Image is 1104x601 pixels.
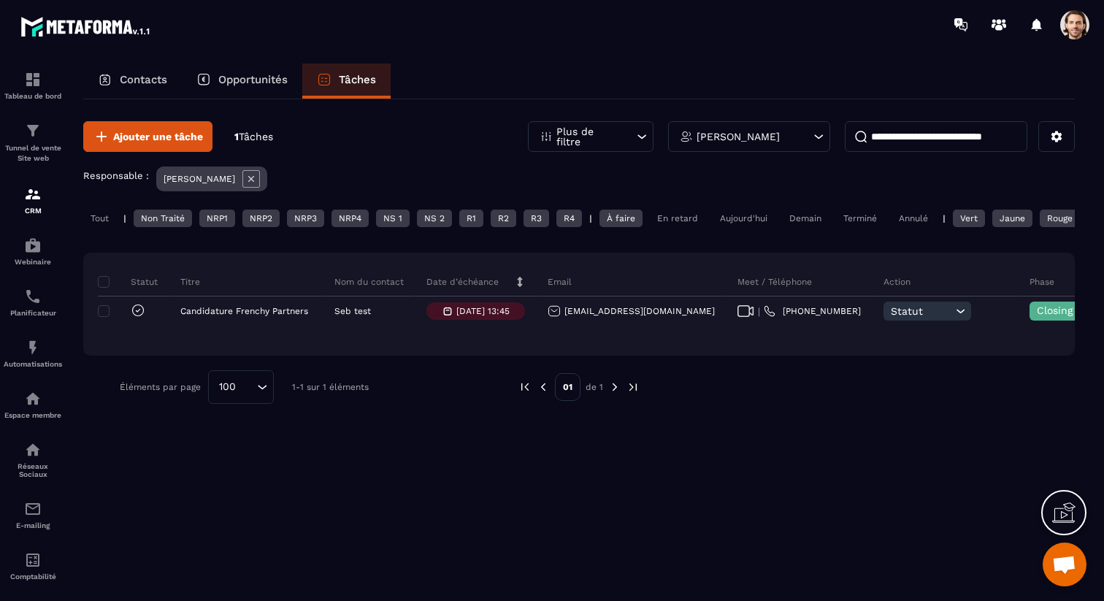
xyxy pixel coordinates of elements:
p: Date d’échéance [426,276,499,288]
a: [PHONE_NUMBER] [764,305,861,317]
img: automations [24,237,42,254]
span: | [758,306,760,317]
p: | [123,213,126,223]
p: [PERSON_NAME] [164,174,235,184]
p: E-mailing [4,521,62,529]
img: email [24,500,42,518]
a: automationsautomationsAutomatisations [4,328,62,379]
p: Réseaux Sociaux [4,462,62,478]
div: Demain [782,210,829,227]
a: formationformationTunnel de vente Site web [4,111,62,175]
img: next [626,380,640,394]
p: Espace membre [4,411,62,419]
a: Contacts [83,64,182,99]
p: Automatisations [4,360,62,368]
div: NRP1 [199,210,235,227]
img: prev [537,380,550,394]
input: Search for option [241,379,253,395]
p: Phase [1030,276,1054,288]
p: | [589,213,592,223]
p: Opportunités [218,73,288,86]
p: 1-1 sur 1 éléments [292,382,369,392]
p: Responsable : [83,170,149,181]
div: R4 [556,210,582,227]
span: Statut [891,305,952,317]
button: Ajouter une tâche [83,121,212,152]
img: prev [518,380,532,394]
p: Planificateur [4,309,62,317]
div: NS 1 [376,210,410,227]
p: [PERSON_NAME] [697,131,780,142]
p: Meet / Téléphone [737,276,812,288]
div: Jaune [992,210,1032,227]
p: Comptabilité [4,573,62,581]
p: Seb test [334,306,371,316]
p: CRM [4,207,62,215]
p: Email [548,276,572,288]
div: R2 [491,210,516,227]
div: NRP4 [331,210,369,227]
a: formationformationTableau de bord [4,60,62,111]
img: logo [20,13,152,39]
div: Search for option [208,370,274,404]
div: NRP3 [287,210,324,227]
p: Statut [101,276,158,288]
p: Tunnel de vente Site web [4,143,62,164]
a: schedulerschedulerPlanificateur [4,277,62,328]
a: automationsautomationsWebinaire [4,226,62,277]
p: 01 [555,373,580,401]
img: scheduler [24,288,42,305]
div: R1 [459,210,483,227]
a: automationsautomationsEspace membre [4,379,62,430]
p: Webinaire [4,258,62,266]
p: 1 [234,130,273,144]
span: 100 [214,379,241,395]
a: formationformationCRM [4,175,62,226]
div: Annulé [892,210,935,227]
p: [DATE] 13:45 [456,306,510,316]
p: Éléments par page [120,382,201,392]
img: automations [24,390,42,407]
img: automations [24,339,42,356]
p: | [943,213,946,223]
p: Titre [180,276,200,288]
img: accountant [24,551,42,569]
span: Ajouter une tâche [113,129,203,144]
img: formation [24,185,42,203]
p: Plus de filtre [556,126,621,147]
p: Candidature Frenchy Partners [180,306,308,316]
div: Tout [83,210,116,227]
div: À faire [599,210,643,227]
div: Ouvrir le chat [1043,543,1086,586]
p: de 1 [586,381,603,393]
div: NRP2 [242,210,280,227]
div: En retard [650,210,705,227]
img: formation [24,122,42,139]
span: Tâches [239,131,273,142]
img: social-network [24,441,42,459]
img: formation [24,71,42,88]
div: NS 2 [417,210,452,227]
p: Tâches [339,73,376,86]
a: social-networksocial-networkRéseaux Sociaux [4,430,62,489]
a: Opportunités [182,64,302,99]
div: Non Traité [134,210,192,227]
p: Tableau de bord [4,92,62,100]
div: Aujourd'hui [713,210,775,227]
p: Contacts [120,73,167,86]
div: Terminé [836,210,884,227]
div: Rouge [1040,210,1080,227]
p: Nom du contact [334,276,404,288]
div: Vert [953,210,985,227]
a: Tâches [302,64,391,99]
div: R3 [524,210,549,227]
a: emailemailE-mailing [4,489,62,540]
a: accountantaccountantComptabilité [4,540,62,592]
img: next [608,380,621,394]
p: Action [883,276,911,288]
